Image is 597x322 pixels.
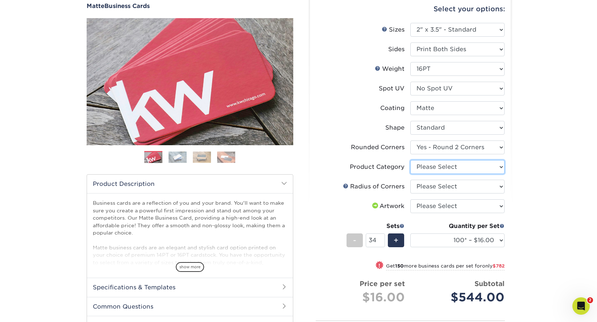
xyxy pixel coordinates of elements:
div: Sides [388,45,405,54]
div: Radius of Corners [343,182,405,191]
span: - [353,235,356,246]
small: Get more business cards per set for [386,263,505,270]
p: Business cards are a reflection of you and your brand. You'll want to make sure you create a powe... [93,199,287,303]
h2: Product Description [87,175,293,193]
div: Weight [375,65,405,73]
h2: Specifications & Templates [87,278,293,297]
strong: Price per set [360,280,405,288]
div: Product Category [350,163,405,171]
div: Artwork [371,202,405,211]
div: Coating [380,104,405,113]
div: Sets [347,222,405,231]
div: Shape [385,123,405,132]
img: Business Cards 02 [169,151,187,163]
div: Spot UV [379,84,405,93]
div: Sizes [382,25,405,34]
strong: Subtotal [474,280,505,288]
iframe: Google Customer Reviews [2,300,62,319]
div: Rounded Corners [351,143,405,152]
a: MatteBusiness Cards [87,3,293,9]
span: ! [378,262,380,269]
span: + [394,235,398,246]
div: Quantity per Set [410,222,505,231]
span: Matte [87,3,104,9]
h2: Common Questions [87,297,293,316]
span: only [482,263,505,269]
div: $544.00 [416,289,505,306]
strong: 150 [395,263,404,269]
img: Business Cards 03 [193,151,211,163]
h1: Business Cards [87,3,293,9]
img: Business Cards 04 [217,151,235,163]
span: $782 [493,263,505,269]
span: show more [176,262,204,272]
img: Business Cards 01 [144,148,162,167]
div: $16.00 [322,289,405,306]
span: 2 [587,297,593,303]
iframe: Intercom live chat [572,297,590,315]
